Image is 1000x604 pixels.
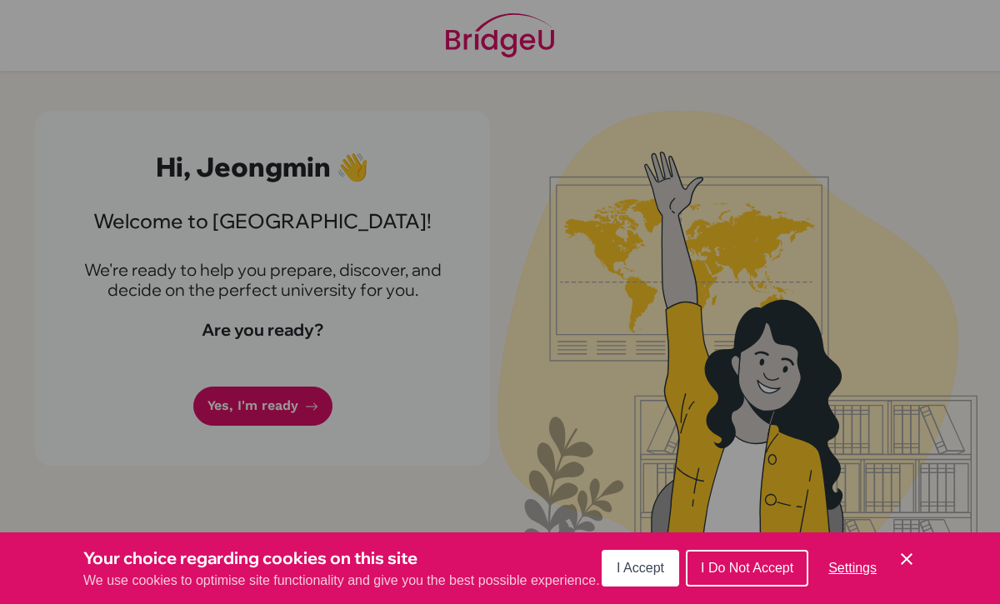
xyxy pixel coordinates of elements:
[83,571,600,591] p: We use cookies to optimise site functionality and give you the best possible experience.
[602,550,679,587] button: I Accept
[897,549,917,569] button: Save and close
[701,561,793,575] span: I Do Not Accept
[686,550,808,587] button: I Do Not Accept
[828,561,877,575] span: Settings
[83,546,600,571] h3: Your choice regarding cookies on this site
[617,561,664,575] span: I Accept
[815,552,890,585] button: Settings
